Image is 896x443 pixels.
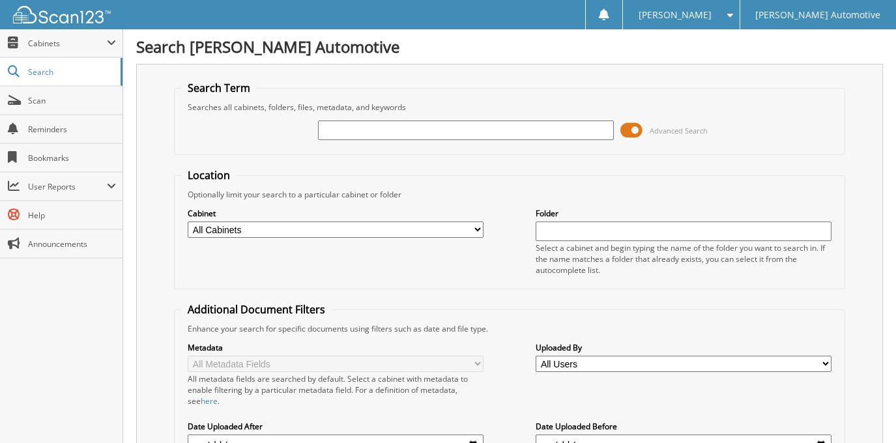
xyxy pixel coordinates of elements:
[28,181,107,192] span: User Reports
[28,152,116,164] span: Bookmarks
[188,208,483,219] label: Cabinet
[136,36,883,57] h1: Search [PERSON_NAME] Automotive
[28,210,116,221] span: Help
[650,126,708,136] span: Advanced Search
[181,189,837,200] div: Optionally limit your search to a particular cabinet or folder
[536,242,831,276] div: Select a cabinet and begin typing the name of the folder you want to search in. If the name match...
[13,6,111,23] img: scan123-logo-white.svg
[28,95,116,106] span: Scan
[181,323,837,334] div: Enhance your search for specific documents using filters such as date and file type.
[188,373,483,407] div: All metadata fields are searched by default. Select a cabinet with metadata to enable filtering b...
[536,208,831,219] label: Folder
[639,11,712,19] span: [PERSON_NAME]
[188,342,483,353] label: Metadata
[181,168,237,182] legend: Location
[755,11,880,19] span: [PERSON_NAME] Automotive
[536,342,831,353] label: Uploaded By
[181,81,257,95] legend: Search Term
[181,102,837,113] div: Searches all cabinets, folders, files, metadata, and keywords
[201,395,218,407] a: here
[28,66,114,78] span: Search
[188,421,483,432] label: Date Uploaded After
[28,38,107,49] span: Cabinets
[28,238,116,250] span: Announcements
[181,302,332,317] legend: Additional Document Filters
[536,421,831,432] label: Date Uploaded Before
[28,124,116,135] span: Reminders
